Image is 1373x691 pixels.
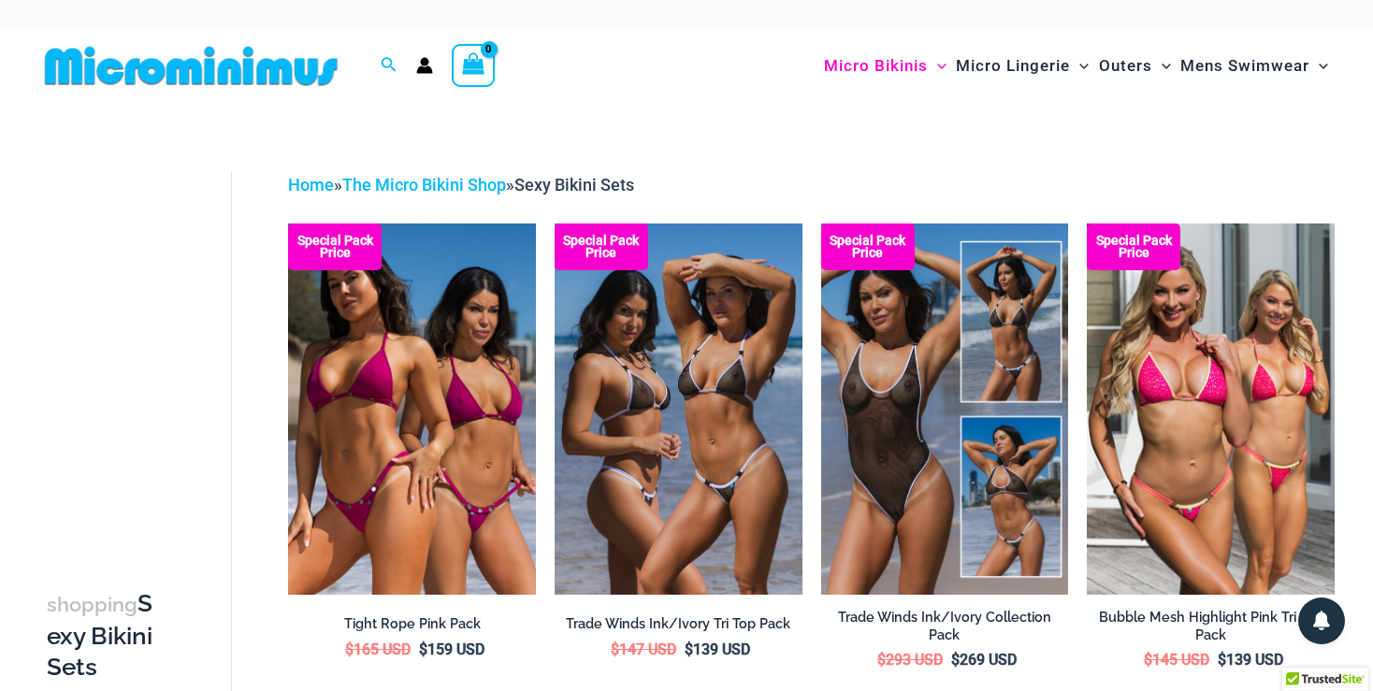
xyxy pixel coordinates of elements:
a: Tri Top Pack F Tri Top Pack BTri Top Pack B [1087,223,1335,595]
span: $ [611,641,619,658]
h3: Sexy Bikini Sets [47,588,166,684]
span: $ [419,641,427,658]
span: Menu Toggle [1309,42,1328,90]
bdi: 139 USD [685,641,750,658]
h2: Tight Rope Pink Pack [288,615,536,633]
bdi: 147 USD [611,641,676,658]
a: Collection Pack Collection Pack b (1)Collection Pack b (1) [821,223,1069,595]
span: $ [345,641,354,658]
a: Collection Pack F Collection Pack B (3)Collection Pack B (3) [288,223,536,595]
h2: Trade Winds Ink/Ivory Collection Pack [821,609,1069,643]
h2: Trade Winds Ink/Ivory Tri Top Pack [555,615,802,633]
a: OutersMenu ToggleMenu Toggle [1094,37,1176,94]
span: Menu Toggle [928,42,947,90]
img: Tri Top Pack F [1087,223,1335,595]
b: Special Pack Price [1087,235,1180,259]
a: Search icon link [381,54,397,78]
a: Mens SwimwearMenu ToggleMenu Toggle [1176,37,1333,94]
a: Trade Winds Ink/Ivory Tri Top Pack [555,615,802,640]
h2: Bubble Mesh Highlight Pink Tri Top Pack [1087,609,1335,643]
b: Special Pack Price [288,235,382,259]
b: Special Pack Price [555,235,648,259]
bdi: 159 USD [419,641,484,658]
img: Collection Pack F [288,223,536,595]
span: $ [1144,651,1152,669]
a: View Shopping Cart, empty [452,44,495,87]
bdi: 269 USD [951,651,1017,669]
span: shopping [47,593,137,616]
span: Menu Toggle [1070,42,1089,90]
span: Sexy Bikini Sets [514,175,634,194]
img: Top Bum Pack [555,223,802,595]
a: Bubble Mesh Highlight Pink Tri Top Pack [1087,609,1335,651]
a: The Micro Bikini Shop [342,175,506,194]
b: Special Pack Price [821,235,915,259]
a: Top Bum Pack Top Bum Pack bTop Bum Pack b [555,223,802,595]
span: Mens Swimwear [1180,42,1309,90]
nav: Site Navigation [817,35,1336,97]
span: $ [877,651,886,669]
img: MM SHOP LOGO FLAT [37,45,345,87]
bdi: 139 USD [1218,651,1283,669]
a: Micro BikinisMenu ToggleMenu Toggle [819,37,951,94]
a: Tight Rope Pink Pack [288,615,536,640]
a: Trade Winds Ink/Ivory Collection Pack [821,609,1069,651]
a: Home [288,175,334,194]
span: $ [951,651,960,669]
span: $ [685,641,693,658]
bdi: 293 USD [877,651,943,669]
img: Collection Pack [821,223,1069,595]
span: $ [1218,651,1226,669]
a: Account icon link [416,57,433,74]
a: Micro LingerieMenu ToggleMenu Toggle [951,37,1093,94]
span: » » [288,175,634,194]
span: Micro Bikinis [824,42,928,90]
bdi: 145 USD [1144,651,1209,669]
span: Outers [1099,42,1152,90]
bdi: 165 USD [345,641,411,658]
span: Menu Toggle [1152,42,1171,90]
iframe: TrustedSite Certified [47,156,215,530]
span: Micro Lingerie [956,42,1070,90]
